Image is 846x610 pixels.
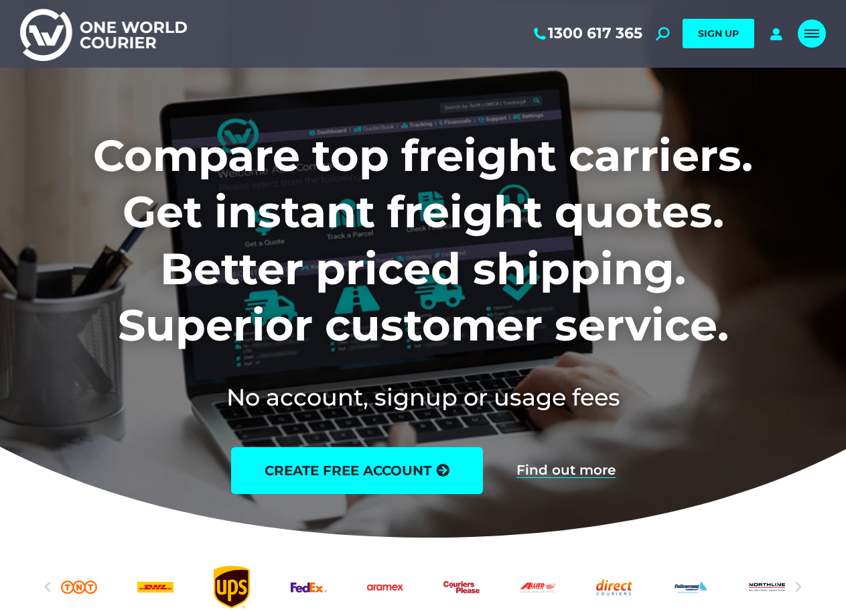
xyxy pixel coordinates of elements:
h1: Compare top freight carriers. Get instant freight quotes. Better priced shipping. Superior custom... [20,127,826,354]
h2: No account, signup or usage fees [20,381,826,414]
a: 1300 617 365 [531,25,642,42]
a: SIGN UP [683,19,754,48]
a: create free account [231,447,483,494]
img: One World Courier [20,7,187,61]
a: Mobile menu icon [798,19,826,48]
a: Find out more [516,463,616,478]
span: SIGN UP [698,27,739,40]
